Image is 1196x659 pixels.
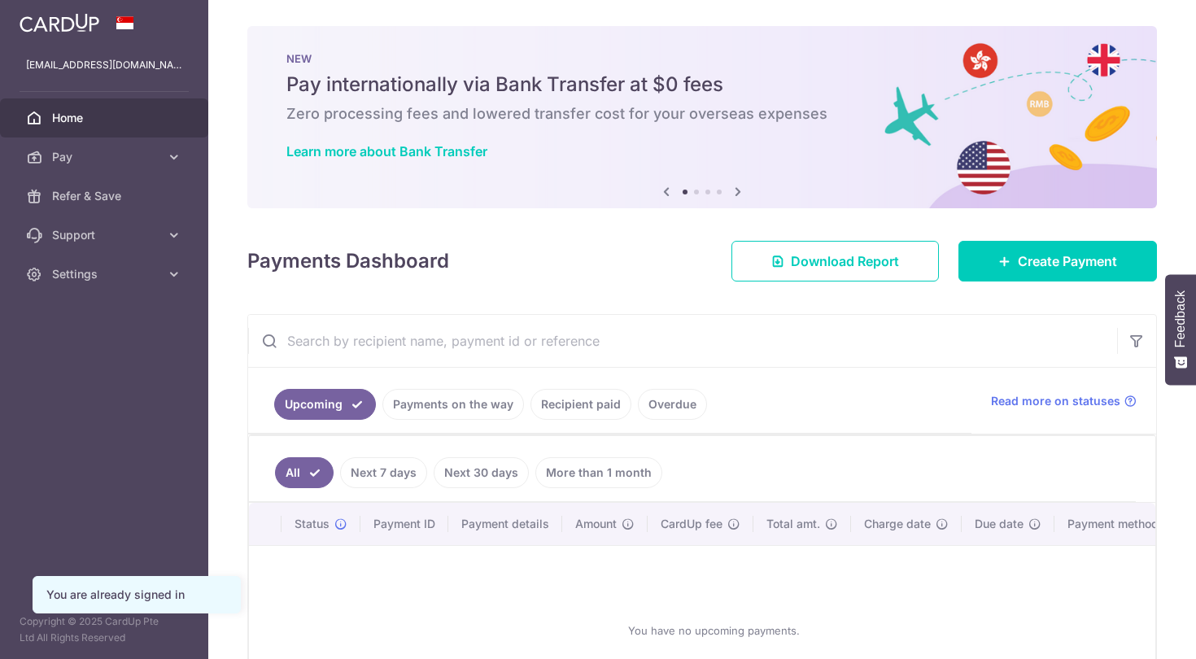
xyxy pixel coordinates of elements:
[530,389,631,420] a: Recipient paid
[958,241,1157,281] a: Create Payment
[275,457,334,488] a: All
[975,516,1024,532] span: Due date
[52,188,159,204] span: Refer & Save
[52,149,159,165] span: Pay
[731,241,939,281] a: Download Report
[864,516,931,532] span: Charge date
[1054,503,1178,545] th: Payment method
[791,251,899,271] span: Download Report
[295,516,330,532] span: Status
[991,393,1137,409] a: Read more on statuses
[535,457,662,488] a: More than 1 month
[638,389,707,420] a: Overdue
[766,516,820,532] span: Total amt.
[434,457,529,488] a: Next 30 days
[247,247,449,276] h4: Payments Dashboard
[1018,251,1117,271] span: Create Payment
[661,516,722,532] span: CardUp fee
[448,503,562,545] th: Payment details
[286,143,487,159] a: Learn more about Bank Transfer
[382,389,524,420] a: Payments on the way
[52,110,159,126] span: Home
[52,266,159,282] span: Settings
[26,57,182,73] p: [EMAIL_ADDRESS][DOMAIN_NAME]
[1165,274,1196,385] button: Feedback - Show survey
[286,104,1118,124] h6: Zero processing fees and lowered transfer cost for your overseas expenses
[52,227,159,243] span: Support
[248,315,1117,367] input: Search by recipient name, payment id or reference
[20,13,99,33] img: CardUp
[360,503,448,545] th: Payment ID
[274,389,376,420] a: Upcoming
[286,72,1118,98] h5: Pay internationally via Bank Transfer at $0 fees
[1173,290,1188,347] span: Feedback
[46,587,227,603] div: You are already signed in
[575,516,617,532] span: Amount
[286,52,1118,65] p: NEW
[340,457,427,488] a: Next 7 days
[247,26,1157,208] img: Bank transfer banner
[991,393,1120,409] span: Read more on statuses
